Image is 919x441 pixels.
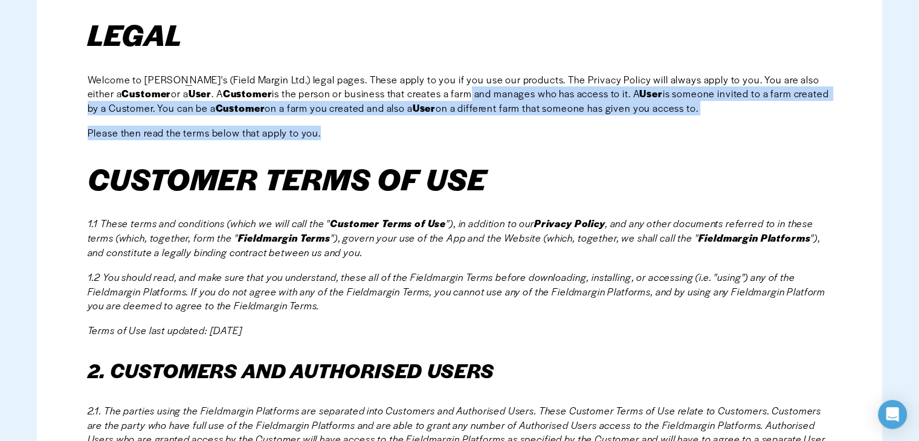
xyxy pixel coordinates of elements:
[88,356,494,384] em: 2. CUSTOMERS AND AUTHORISED USERS
[534,216,605,230] em: Privacy Policy
[88,270,828,313] em: 1.2 You should read, and make sure that you understand, these all of the Fieldmargin Terms before...
[88,158,486,199] em: CUSTOMER TERMS OF USE
[878,400,907,429] div: Open Intercom Messenger
[88,126,321,140] span: Please then read the terms below that apply to you.
[238,231,331,245] em: Fieldmargin Terms
[223,86,272,100] strong: Customer
[446,216,534,230] em: "), in addition to our
[330,216,446,230] em: Customer Terms of Use
[88,13,182,54] em: LEGAL
[216,101,265,115] strong: Customer
[331,231,698,245] em: "), govern your use of the App and the Website (which, together, we shall call the "
[189,86,211,100] strong: User
[639,86,662,100] strong: User
[413,101,436,115] strong: User
[88,216,816,245] em: , and any other documents referred to in these terms (which, together, form the "
[698,231,810,245] em: Fieldmargin Platforms
[121,86,171,100] strong: Customer
[88,72,831,115] span: Welcome to [PERSON_NAME]'s (Field Margin Ltd.) legal pages. These apply to you if you use our pro...
[88,231,823,259] em: "), and constitute a legally binding contract between us and you.
[88,323,242,337] em: Terms of Use last updated: [DATE]
[88,216,331,230] em: 1.1 These terms and conditions (which we will call the "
